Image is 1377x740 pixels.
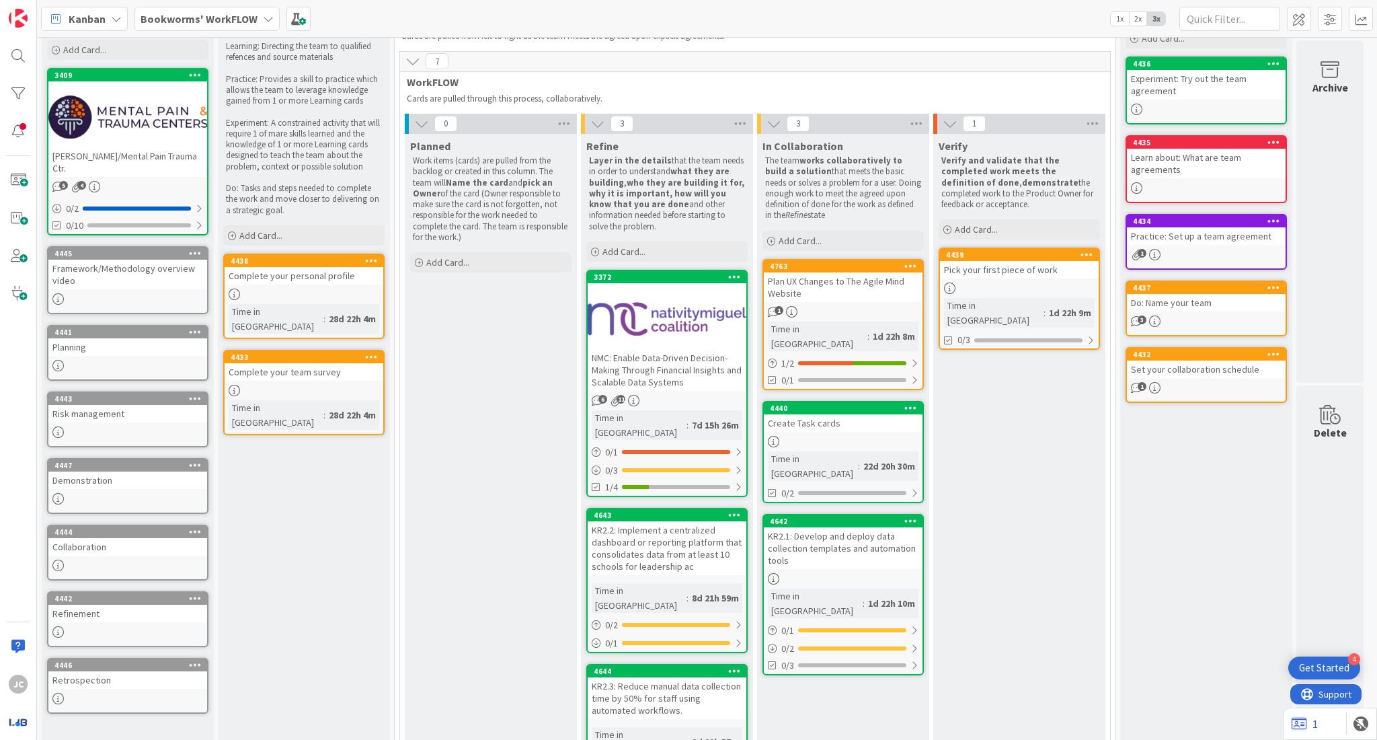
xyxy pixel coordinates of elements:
[940,249,1099,261] div: 4439
[865,596,918,611] div: 1d 22h 10m
[764,515,922,569] div: 4642KR2.1: Develop and deploy data collection templates and automation tools
[775,306,783,315] span: 1
[762,139,843,153] span: In Collaboration
[48,393,207,422] div: 4443Risk management
[785,209,808,221] em: Refine
[141,12,258,26] b: Bookworms' WorkFLOW
[764,515,922,527] div: 4642
[1126,347,1287,403] a: 4432Set your collaboration schedule
[686,591,688,605] span: :
[605,445,618,459] span: 0 / 1
[940,261,1099,279] div: Pick your first piece of work
[588,349,746,391] div: NMC: Enable Data-Driven Decision-Making Through Financial Insights and Scalable Data Systems
[588,617,746,634] div: 0/2
[765,155,904,177] strong: works collaboratively to build a solution
[940,249,1099,279] div: 4439Pick your first piece of work
[764,260,922,272] div: 4763
[231,353,383,362] div: 4433
[48,538,207,556] div: Collaboration
[54,328,207,337] div: 4441
[48,338,207,356] div: Planning
[586,139,619,153] span: Refine
[48,659,207,671] div: 4446
[592,583,686,613] div: Time in [GEOGRAPHIC_DATA]
[59,181,68,190] span: 5
[223,350,385,435] a: 4433Complete your team surveyTime in [GEOGRAPHIC_DATA]:28d 22h 4m
[323,311,325,326] span: :
[1133,138,1286,147] div: 4435
[225,255,383,267] div: 4438
[48,593,207,605] div: 4442
[9,675,28,694] div: JC
[867,329,869,344] span: :
[48,69,207,81] div: 3409
[1142,32,1185,44] span: Add Card...
[48,200,207,217] div: 0/2
[48,671,207,689] div: Retrospection
[605,618,618,632] span: 0 / 2
[768,451,858,481] div: Time in [GEOGRAPHIC_DATA]
[47,458,208,514] a: 4447Demonstration
[762,401,924,503] a: 4440Create Task cardsTime in [GEOGRAPHIC_DATA]:22d 20h 30m0/2
[407,75,1093,89] span: WorkFLOW
[611,116,633,132] span: 3
[588,665,746,677] div: 4644
[413,177,555,199] strong: pick an Owner
[229,304,323,334] div: Time in [GEOGRAPHIC_DATA]
[963,116,986,132] span: 1
[1127,58,1286,100] div: 4436Experiment: Try out the team agreement
[941,155,1062,188] strong: Verify and validate that the completed work meets the definition of done
[588,444,746,461] div: 0/1
[588,677,746,719] div: KR2.3: Reduce manual data collection time by 50% for staff using automated workflows.
[588,462,746,479] div: 0/3
[1127,70,1286,100] div: Experiment: Try out the team agreement
[764,272,922,302] div: Plan UX Changes to The Agile Mind Website
[955,223,998,235] span: Add Card...
[781,659,794,673] span: 0/3
[602,246,645,258] span: Add Card...
[1127,227,1286,245] div: Practice: Set up a team agreement
[77,181,86,190] span: 4
[9,712,28,731] img: avatar
[47,392,208,447] a: 4443Risk management
[1044,305,1046,320] span: :
[1138,249,1146,258] span: 1
[764,402,922,414] div: 4440
[226,41,382,63] p: Learning: Directing the team to qualified refences and source materials
[1127,294,1286,311] div: Do: Name your team
[764,527,922,569] div: KR2.1: Develop and deploy data collection templates and automation tools
[1127,137,1286,149] div: 4435
[1127,137,1286,178] div: 4435Learn about: What are team agreements
[1133,59,1286,69] div: 4436
[48,326,207,338] div: 4441
[594,272,746,282] div: 3372
[426,53,448,69] span: 7
[48,248,207,289] div: 4445Framework/Methodology overview video
[617,395,625,404] span: 11
[944,298,1044,328] div: Time in [GEOGRAPHIC_DATA]
[1133,350,1286,359] div: 4432
[1292,716,1318,732] a: 1
[589,155,745,232] p: that the team needs in order to understand , and other information needed before starting to solv...
[225,363,383,381] div: Complete your team survey
[1126,281,1287,336] a: 4437Do: Name your team
[47,246,208,314] a: 4445Framework/Methodology overview video
[605,636,618,651] span: 0 / 1
[781,373,794,387] span: 0/1
[770,404,922,413] div: 4440
[768,589,863,618] div: Time in [GEOGRAPHIC_DATA]
[54,394,207,404] div: 4443
[1133,283,1286,293] div: 4437
[48,459,207,472] div: 4447
[225,351,383,381] div: 4433Complete your team survey
[1127,348,1286,361] div: 4432
[48,393,207,405] div: 4443
[592,410,686,440] div: Time in [GEOGRAPHIC_DATA]
[589,165,732,188] strong: what they are building
[688,591,742,605] div: 8d 21h 59m
[47,525,208,581] a: 4444Collaboration
[869,329,918,344] div: 1d 22h 8m
[48,69,207,177] div: 3409[PERSON_NAME]/Mental Pain Trauma Ctr.
[588,665,746,719] div: 4644KR2.3: Reduce manual data collection time by 50% for staff using automated workflows.
[768,322,867,351] div: Time in [GEOGRAPHIC_DATA]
